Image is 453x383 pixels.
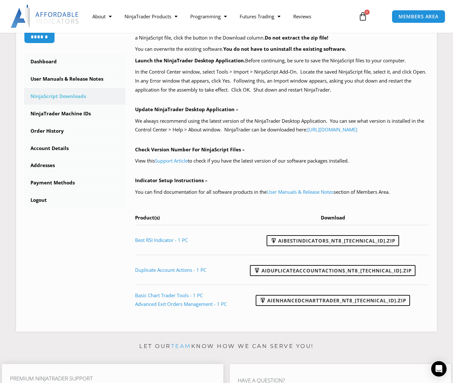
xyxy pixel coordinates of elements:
a: Dashboard [24,53,125,70]
img: LogoAI | Affordable Indicators – NinjaTrader [11,5,80,28]
a: NinjaScript Downloads [24,88,125,105]
nav: Menu [86,9,353,24]
a: About [86,9,118,24]
a: AIDuplicateAccountActions_NT8_[TECHNICAL_ID].zip [250,265,415,276]
p: View this to check if you have the latest version of our software packages installed. [135,156,429,165]
a: Advanced Exit Orders Management - 1 PC [135,301,227,307]
a: NinjaTrader Products [118,9,184,24]
h4: Premium NinjaTrader Support [10,375,215,382]
a: AIBestIndicators_NT8_[TECHNICAL_ID].zip [267,235,399,246]
a: 0 [349,7,377,26]
p: You can overwrite the existing software. [135,45,429,54]
p: We always recommend using the latest version of the NinjaTrader Desktop Application. You can see ... [135,117,429,135]
a: MEMBERS AREA [392,10,445,23]
span: 0 [364,10,370,15]
a: Programming [184,9,233,24]
a: Order History [24,123,125,139]
b: Update NinjaTrader Desktop Application – [135,106,238,112]
p: In the Control Center window, select Tools > Import > NinjaScript Add-On. Locate the saved NinjaS... [135,67,429,94]
nav: Account pages [24,53,125,209]
span: MEMBERS AREA [398,14,439,19]
span: Download [321,214,345,221]
a: Account Details [24,140,125,157]
a: Reviews [287,9,318,24]
p: You can find documentation for all software products in the section of Members Area. [135,188,429,197]
a: Best RSI Indicator - 1 PC [135,237,188,243]
b: Do not extract the zip file! [265,34,328,41]
b: You do not have to uninstall the existing software. [223,46,346,52]
a: Duplicate Account Actions - 1 PC [135,267,206,273]
a: AIEnhancedChartTrader_NT8_[TECHNICAL_ID].zip [256,295,410,306]
b: Launch the NinjaTrader Desktop Application. [135,57,245,64]
a: Basic Chart Trader Tools - 1 PC [135,292,203,298]
a: Payment Methods [24,174,125,191]
a: NinjaTrader Machine IDs [24,105,125,122]
a: Addresses [24,157,125,174]
a: Support Article [155,157,188,164]
a: team [171,343,191,349]
b: Check Version Number For NinjaScript Files – [135,146,245,153]
div: Open Intercom Messenger [431,361,447,377]
a: Logout [24,192,125,209]
span: Product(s) [135,214,160,221]
p: Your purchased products with available NinjaScript downloads are listed in the table below, at th... [135,24,429,42]
a: Futures Trading [233,9,287,24]
b: Indicator Setup Instructions – [135,177,208,183]
a: User Manuals & Release Notes [24,71,125,87]
p: Before continuing, be sure to save the NinjaScript files to your computer. [135,56,429,65]
a: [URL][DOMAIN_NAME] [307,126,357,133]
a: User Manuals & Release Notes [267,189,334,195]
p: Let our know how we can serve you! [2,341,451,352]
